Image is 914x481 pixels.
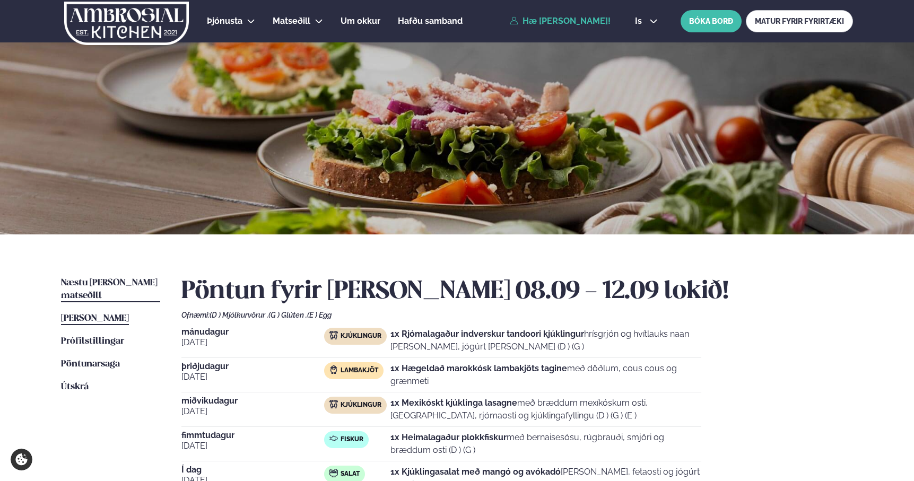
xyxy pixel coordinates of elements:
p: með bræddum mexíkóskum osti, [GEOGRAPHIC_DATA], rjómaosti og kjúklingafyllingu (D ) (G ) (E ) [390,397,701,422]
span: (G ) Glúten , [268,311,307,319]
a: Prófílstillingar [61,335,124,348]
span: Lambakjöt [341,366,378,375]
a: [PERSON_NAME] [61,312,129,325]
strong: 1x Mexikóskt kjúklinga lasagne [390,398,517,408]
p: hrísgrjón og hvítlauks naan [PERSON_NAME], jógúrt [PERSON_NAME] (D ) (G ) [390,328,701,353]
strong: 1x Rjómalagaður indverskur tandoori kjúklingur [390,329,584,339]
span: [PERSON_NAME] [61,314,129,323]
button: is [626,17,666,25]
img: chicken.svg [329,400,338,408]
a: Þjónusta [207,15,242,28]
strong: 1x Hægeldað marokkósk lambakjöts tagine [390,363,567,373]
p: með döðlum, cous cous og grænmeti [390,362,701,388]
span: Salat [341,470,360,478]
a: Hæ [PERSON_NAME]! [510,16,611,26]
span: Fiskur [341,435,363,444]
span: Matseðill [273,16,310,26]
span: Kjúklingur [341,401,381,409]
span: Kjúklingur [341,332,381,340]
p: með bernaisesósu, rúgbrauði, smjöri og bræddum osti (D ) (G ) [390,431,701,457]
img: Lamb.svg [329,365,338,374]
span: Þjónusta [207,16,242,26]
span: [DATE] [181,336,324,349]
a: Hafðu samband [398,15,463,28]
h2: Pöntun fyrir [PERSON_NAME] 08.09 - 12.09 lokið! [181,277,853,307]
span: (E ) Egg [307,311,332,319]
a: Um okkur [341,15,380,28]
strong: 1x Heimalagaður plokkfiskur [390,432,507,442]
span: Útskrá [61,382,89,391]
span: mánudagur [181,328,324,336]
span: Pöntunarsaga [61,360,120,369]
span: Prófílstillingar [61,337,124,346]
span: Um okkur [341,16,380,26]
a: Næstu [PERSON_NAME] matseðill [61,277,160,302]
span: miðvikudagur [181,397,324,405]
strong: 1x Kjúklingasalat með mangó og avókadó [390,467,561,477]
img: logo [63,2,190,45]
span: (D ) Mjólkurvörur , [210,311,268,319]
div: Ofnæmi: [181,311,853,319]
span: fimmtudagur [181,431,324,440]
a: Cookie settings [11,449,32,470]
span: [DATE] [181,371,324,383]
img: chicken.svg [329,331,338,339]
a: Matseðill [273,15,310,28]
a: Pöntunarsaga [61,358,120,371]
span: Næstu [PERSON_NAME] matseðill [61,278,158,300]
span: is [635,17,645,25]
span: Í dag [181,466,324,474]
a: MATUR FYRIR FYRIRTÆKI [746,10,853,32]
img: salad.svg [329,469,338,477]
span: Hafðu samband [398,16,463,26]
button: BÓKA BORÐ [681,10,742,32]
span: [DATE] [181,405,324,418]
img: fish.svg [329,434,338,443]
span: [DATE] [181,440,324,452]
a: Útskrá [61,381,89,393]
span: þriðjudagur [181,362,324,371]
